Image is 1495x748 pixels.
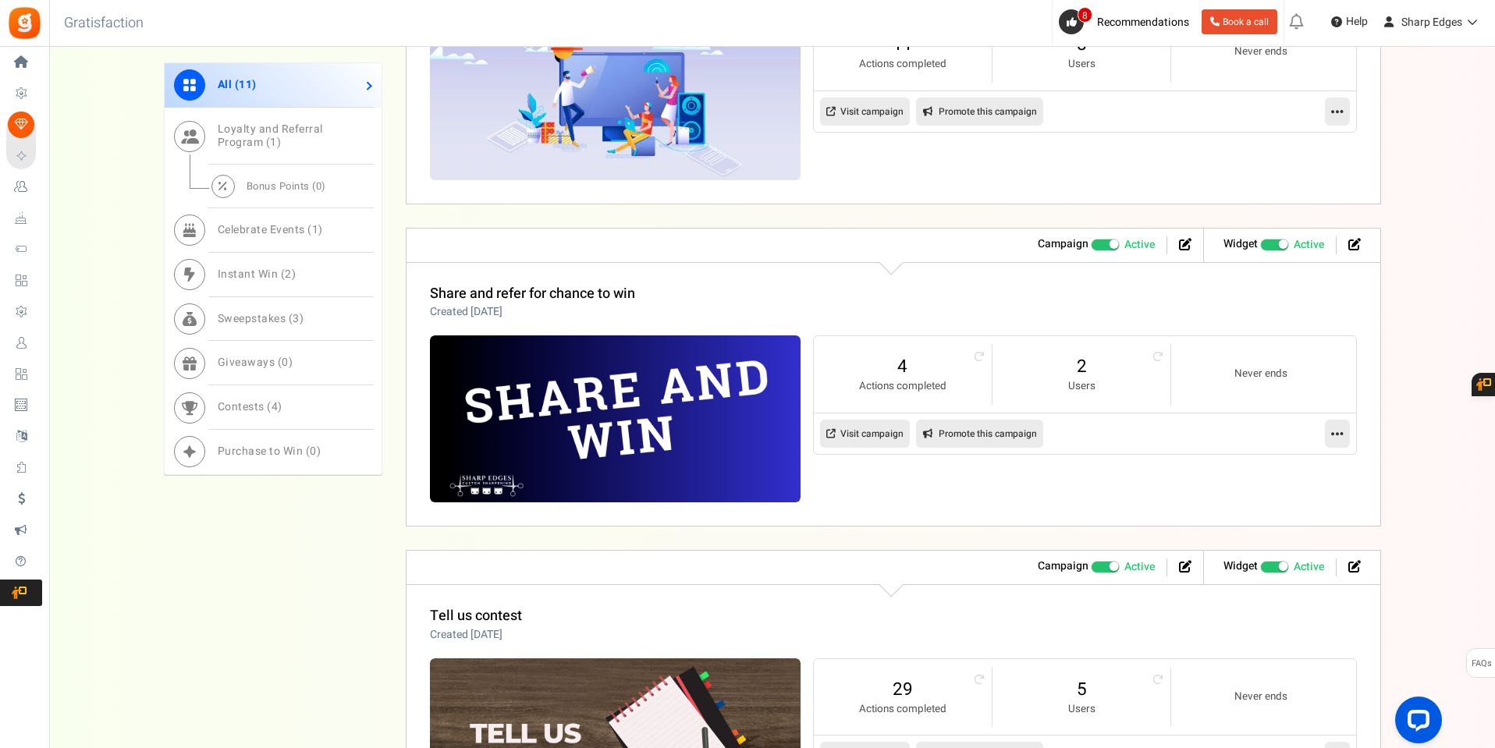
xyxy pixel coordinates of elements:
span: 11 [239,76,252,93]
span: Active [1294,237,1324,253]
small: Users [1008,57,1155,72]
span: FAQs [1471,649,1492,679]
small: Users [1008,702,1155,717]
small: Never ends [1187,690,1334,704]
small: Actions completed [829,57,976,72]
span: Bonus Points ( ) [247,179,326,193]
span: Recommendations [1097,14,1189,30]
small: Actions completed [829,379,976,394]
strong: Widget [1223,558,1258,574]
a: 4 [829,354,976,379]
span: Sharp Edges [1401,14,1462,30]
li: Widget activated [1212,236,1337,254]
small: Actions completed [829,702,976,717]
a: Tell us contest [430,605,522,626]
a: 5 [1008,677,1155,702]
small: Never ends [1187,44,1334,59]
a: Visit campaign [820,420,910,448]
span: Active [1124,559,1155,575]
span: All ( ) [218,76,257,93]
span: 1 [312,222,319,238]
span: Sweepstakes ( ) [218,310,304,327]
span: Help [1342,14,1368,30]
span: Giveaways ( ) [218,354,293,370]
a: Book a call [1202,9,1277,34]
span: Purchase to Win ( ) [218,443,321,459]
strong: Widget [1223,236,1258,252]
a: 2 [1008,354,1155,379]
img: Gratisfaction [7,5,42,41]
span: 8 [1078,7,1092,23]
a: Share and refer for chance to win [430,283,635,304]
span: 0 [282,354,289,370]
a: Help [1325,9,1374,34]
span: 0 [316,179,322,193]
strong: Campaign [1038,558,1088,574]
a: Promote this campaign [916,97,1043,126]
span: Active [1294,559,1324,575]
a: Visit campaign [820,97,910,126]
p: Created [DATE] [430,304,635,320]
span: 4 [272,399,279,415]
li: Widget activated [1212,558,1337,576]
span: Active [1124,237,1155,253]
span: 2 [285,266,292,282]
span: 0 [310,443,317,459]
h3: Gratisfaction [47,8,161,39]
span: Loyalty and Referral Program ( ) [218,121,323,151]
p: Created [DATE] [430,627,522,643]
strong: Campaign [1038,236,1088,252]
span: 1 [270,134,277,151]
a: Promote this campaign [916,420,1043,448]
span: Contests ( ) [218,399,282,415]
small: Never ends [1187,367,1334,381]
span: Instant Win ( ) [218,266,297,282]
a: 8 Recommendations [1059,9,1195,34]
small: Users [1008,379,1155,394]
span: 3 [293,310,300,327]
span: Celebrate Events ( ) [218,222,323,238]
a: 29 [829,677,976,702]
